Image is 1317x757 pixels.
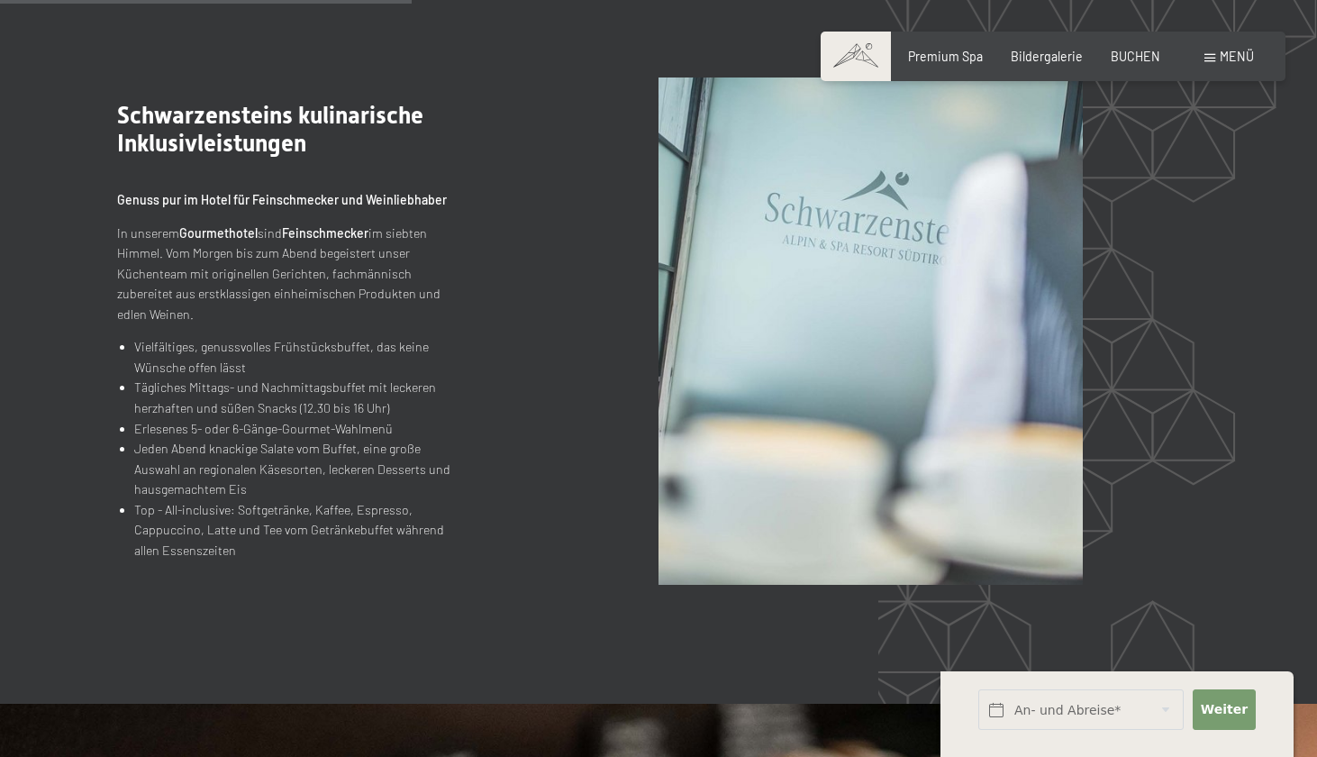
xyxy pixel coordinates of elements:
[1111,49,1160,64] a: BUCHEN
[134,500,450,561] li: Top - All-inclusive: Softgetränke, Kaffee, Espresso, Cappuccino, Latte und Tee vom Getränkebuffet...
[117,223,450,325] p: In unserem sind im siebten Himmel. Vom Morgen bis zum Abend begeistert unser Küchenteam mit origi...
[1193,689,1255,730] button: Weiter
[134,439,450,500] li: Jeden Abend knackige Salate vom Buffet, eine große Auswahl an regionalen Käsesorten, leckeren Des...
[1220,49,1254,64] span: Menü
[117,102,423,158] span: Schwarzensteins kulinarische Inklusivleistungen
[134,337,450,378] li: Vielfältiges, genussvolles Frühstücksbuffet, das keine Wünsche offen lässt
[1201,701,1248,719] span: Weiter
[134,378,450,418] li: Tägliches Mittags- und Nachmittagsbuffet mit leckeren herzhaften und süßen Snacks (12.30 bis 16 Uhr)
[1011,49,1083,64] a: Bildergalerie
[282,225,368,241] strong: Feinschmecker
[117,192,447,207] strong: Genuss pur im Hotel für Feinschmecker und Weinliebhaber
[658,78,1083,585] img: Südtiroler Küche im Hotel Schwarzenstein genießen
[179,225,258,241] strong: Gourmethotel
[134,419,450,440] li: Erlesenes 5- oder 6-Gänge-Gourmet-Wahlmenü
[908,49,983,64] a: Premium Spa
